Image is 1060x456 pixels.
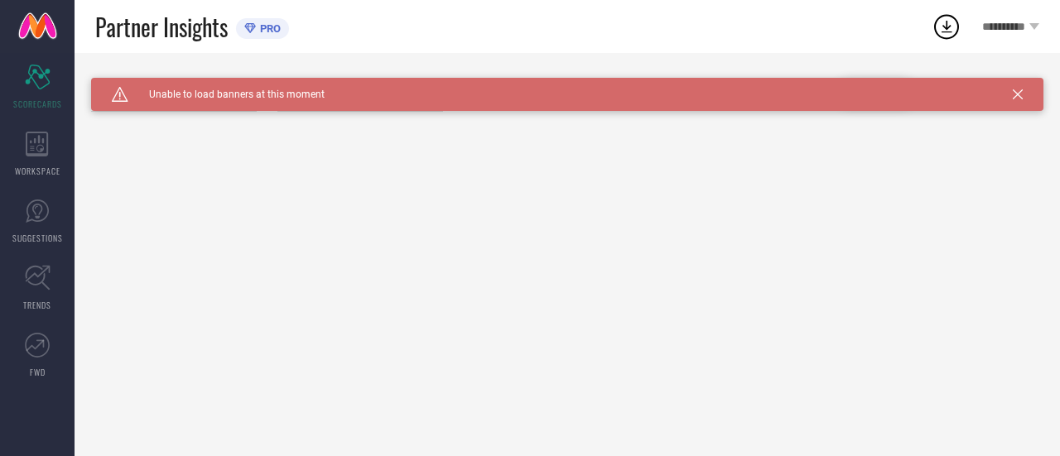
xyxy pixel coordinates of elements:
span: SCORECARDS [13,98,62,110]
span: Partner Insights [95,10,228,44]
div: Open download list [932,12,961,41]
span: SUGGESTIONS [12,232,63,244]
div: Brand [91,78,257,89]
span: FWD [30,366,46,378]
span: TRENDS [23,299,51,311]
span: PRO [256,22,281,35]
span: WORKSPACE [15,165,60,177]
span: Unable to load banners at this moment [128,89,325,100]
